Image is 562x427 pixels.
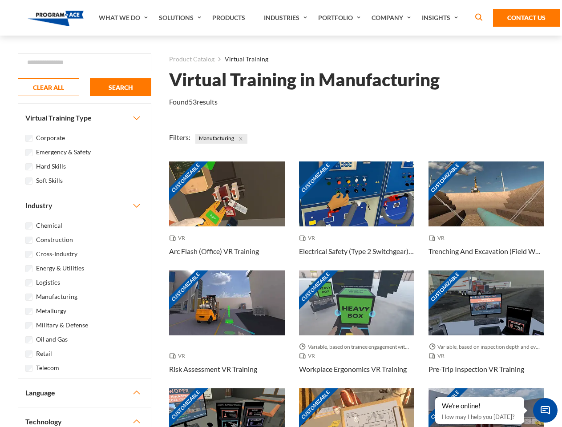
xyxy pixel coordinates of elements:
input: Military & Defense [25,322,32,329]
label: Cross-Industry [36,249,77,259]
input: Chemical [25,222,32,230]
h3: Electrical Safety (Type 2 Switchgear) VR Training [299,246,415,257]
input: Telecom [25,365,32,372]
a: Customizable Thumbnail - Arc Flash (Office) VR Training VR Arc Flash (Office) VR Training [169,161,285,270]
span: VR [299,234,319,242]
input: Manufacturing [25,294,32,301]
button: Language [18,379,151,407]
input: Logistics [25,279,32,286]
input: Construction [25,237,32,244]
h3: Arc Flash (Office) VR Training [169,246,259,257]
input: Metallurgy [25,308,32,315]
input: Corporate [25,135,32,142]
label: Corporate [36,133,65,143]
h3: Risk Assessment VR Training [169,364,257,375]
label: Retail [36,349,52,359]
label: Hard Skills [36,161,66,171]
input: Oil and Gas [25,336,32,343]
button: CLEAR ALL [18,78,79,96]
em: 53 [189,97,197,106]
span: VR [169,234,189,242]
input: Hard Skills [25,163,32,170]
label: Construction [36,235,73,245]
h1: Virtual Training in Manufacturing [169,72,440,88]
a: Product Catalog [169,53,214,65]
label: Manufacturing [36,292,77,302]
a: Customizable Thumbnail - Risk Assessment VR Training VR Risk Assessment VR Training [169,270,285,388]
span: VR [429,234,448,242]
span: Variable, based on inspection depth and event interaction. [429,342,544,351]
button: Close [236,134,246,144]
input: Emergency & Safety [25,149,32,156]
img: Program-Ace [28,11,84,26]
label: Military & Defense [36,320,88,330]
button: Industry [18,191,151,220]
label: Metallurgy [36,306,66,316]
p: Found results [169,97,218,107]
label: Oil and Gas [36,334,68,344]
input: Soft Skills [25,177,32,185]
button: Virtual Training Type [18,104,151,132]
a: Customizable Thumbnail - Trenching And Excavation (Field Work) VR Training VR Trenching And Excav... [429,161,544,270]
label: Telecom [36,363,59,373]
label: Energy & Utilities [36,263,84,273]
li: Virtual Training [214,53,268,65]
input: Retail [25,350,32,358]
span: VR [299,351,319,360]
input: Energy & Utilities [25,265,32,272]
label: Chemical [36,221,62,230]
a: Customizable Thumbnail - Workplace Ergonomics VR Training Variable, based on trainee engagement w... [299,270,415,388]
nav: breadcrumb [169,53,544,65]
label: Emergency & Safety [36,147,91,157]
p: How may I help you [DATE]? [442,411,518,422]
span: Chat Widget [533,398,558,423]
input: Cross-Industry [25,251,32,258]
span: VR [429,351,448,360]
div: We're online! [442,402,518,411]
label: Logistics [36,278,60,287]
span: VR [169,351,189,360]
h3: Trenching And Excavation (Field Work) VR Training [429,246,544,257]
a: Customizable Thumbnail - Pre-Trip Inspection VR Training Variable, based on inspection depth and ... [429,270,544,388]
a: Contact Us [493,9,560,27]
a: Customizable Thumbnail - Electrical Safety (Type 2 Switchgear) VR Training VR Electrical Safety (... [299,161,415,270]
h3: Pre-Trip Inspection VR Training [429,364,524,375]
span: Manufacturing [195,134,247,144]
h3: Workplace Ergonomics VR Training [299,364,407,375]
label: Soft Skills [36,176,63,185]
span: Filters: [169,133,190,141]
span: Variable, based on trainee engagement with exercises. [299,342,415,351]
